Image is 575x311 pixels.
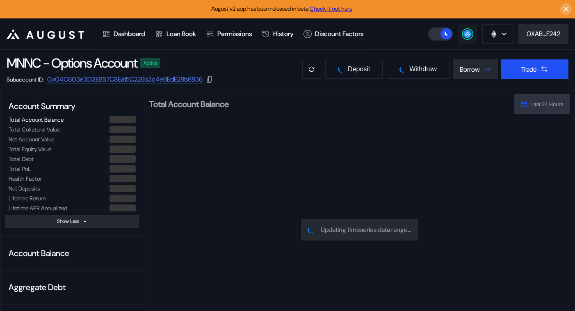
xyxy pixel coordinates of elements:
a: Check it out here [310,5,352,12]
button: chain logo [482,24,513,44]
button: Show Less [5,215,139,228]
div: Borrow [460,65,480,74]
div: Health Factor [9,175,42,182]
div: Subaccount ID: [7,76,44,83]
button: 0XAB...E242 [518,24,568,44]
img: pending [338,66,345,73]
div: Lifetime APR Annualized [9,204,67,212]
div: Show Less [57,218,79,225]
div: Total Collateral Value [9,126,60,133]
div: Total PnL [9,165,31,173]
h2: Total Account Balance [149,100,508,108]
span: Deposit [348,66,370,73]
span: Updating timeseries data range... [321,225,411,234]
a: Dashboard [97,19,150,49]
div: Trade [521,65,537,74]
div: History [273,30,294,38]
div: Dashboard [114,30,145,38]
div: MNNC - Options Account [7,54,137,72]
img: pending [399,66,406,73]
div: Discount Factors [315,30,363,38]
a: 0x04C603e3D3E857C8Ea15C226b3c4eBEdE28b8836 [47,75,203,84]
a: Discount Factors [299,19,368,49]
div: Total Equity Value [9,145,51,153]
button: pendingWithdraw [386,59,450,79]
div: Aggregate Debt [5,279,139,296]
div: Active [144,60,157,66]
div: Account Balance [5,245,139,262]
div: Total Debt [9,155,34,163]
button: Borrow [453,59,498,79]
span: Withdraw [409,66,437,73]
img: pending [308,227,314,233]
div: Net Deposits [9,185,40,192]
a: Permissions [201,19,257,49]
div: Net Account Value [9,136,54,143]
a: History [257,19,299,49]
button: Trade [501,59,568,79]
a: Loan Book [150,19,201,49]
div: Loan Book [167,30,196,38]
div: Permissions [217,30,252,38]
div: Lifetime Return [9,195,46,202]
button: pendingDeposit [325,59,383,79]
span: August v2 app has been released in beta. [211,5,352,12]
img: chain logo [489,30,498,39]
div: Account Summary [5,98,139,115]
div: Total Account Balance [9,116,64,123]
div: 0XAB...E242 [527,30,560,38]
